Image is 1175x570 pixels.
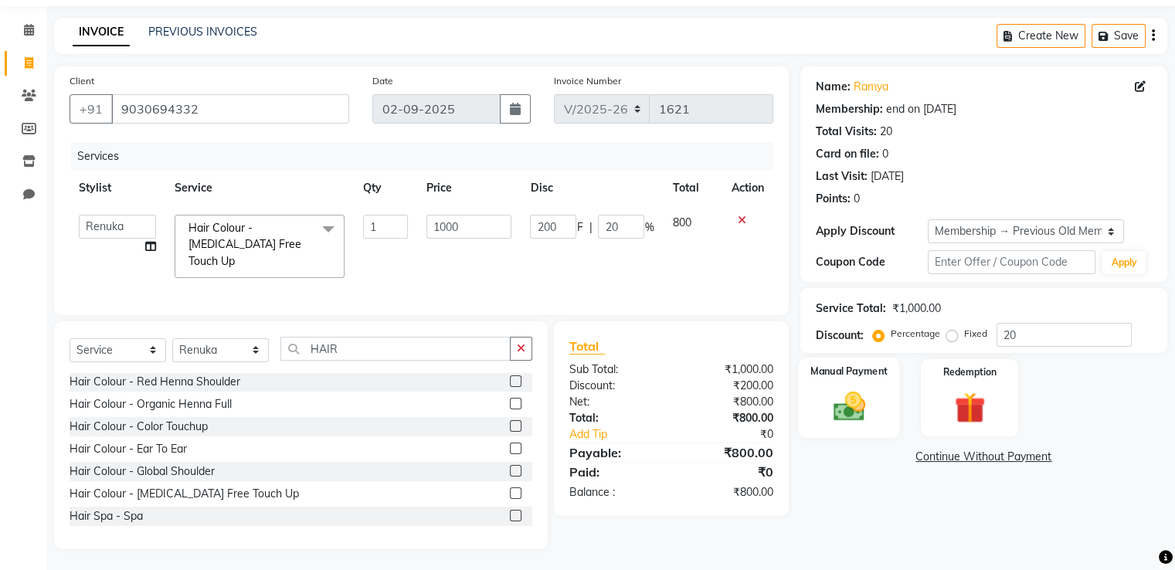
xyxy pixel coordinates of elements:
div: Net: [558,394,671,410]
div: ₹0 [690,426,784,443]
div: Last Visit: [816,168,868,185]
div: Hair Colour - Organic Henna Full [70,396,232,412]
input: Search by Name/Mobile/Email/Code [111,94,349,124]
div: Membership: [816,101,883,117]
a: Ramya [854,79,888,95]
th: Stylist [70,171,165,205]
div: ₹200.00 [671,378,785,394]
div: Sub Total: [558,361,671,378]
div: Points: [816,191,851,207]
div: Service Total: [816,300,886,317]
div: Hair Spa - Spa [70,508,143,524]
div: Paid: [558,463,671,481]
th: Service [165,171,354,205]
button: Apply [1102,251,1146,274]
div: Services [71,142,785,171]
div: ₹800.00 [671,394,785,410]
div: Total: [558,410,671,426]
span: F [576,219,582,236]
span: 800 [672,215,691,229]
a: PREVIOUS INVOICES [148,25,257,39]
img: _cash.svg [823,388,874,426]
div: Balance : [558,484,671,500]
div: ₹800.00 [671,443,785,462]
div: ₹800.00 [671,410,785,426]
label: Client [70,74,94,88]
label: Date [372,74,393,88]
a: Continue Without Payment [803,449,1164,465]
input: Enter Offer / Coupon Code [928,250,1096,274]
div: ₹1,000.00 [671,361,785,378]
label: Percentage [891,327,940,341]
div: Hair Colour - Color Touchup [70,419,208,435]
div: Total Visits: [816,124,877,140]
div: Apply Discount [816,223,928,239]
input: Search or Scan [280,337,511,361]
div: Discount: [816,327,864,344]
div: Discount: [558,378,671,394]
th: Action [722,171,773,205]
div: Hair Colour - [MEDICAL_DATA] Free Touch Up [70,486,299,502]
div: 0 [882,146,888,162]
a: x [235,254,242,268]
th: Disc [521,171,663,205]
div: 0 [854,191,860,207]
div: [DATE] [871,168,904,185]
button: Create New [997,24,1085,48]
div: end on [DATE] [886,101,956,117]
div: Hair Colour - Ear To Ear [70,441,187,457]
div: Hair Colour - Red Henna Shoulder [70,374,240,390]
th: Price [417,171,521,205]
div: Hair Colour - Global Shoulder [70,463,215,480]
button: +91 [70,94,113,124]
div: ₹0 [671,463,785,481]
img: _gift.svg [945,388,995,427]
label: Fixed [964,327,987,341]
div: Payable: [558,443,671,462]
div: 20 [880,124,892,140]
span: | [589,219,592,236]
div: ₹800.00 [671,484,785,500]
button: Save [1092,24,1146,48]
label: Manual Payment [810,364,888,378]
div: Coupon Code [816,254,928,270]
th: Total [663,171,722,205]
th: Qty [354,171,417,205]
span: Total [569,338,605,355]
span: Hair Colour - [MEDICAL_DATA] Free Touch Up [188,221,301,268]
div: Card on file: [816,146,879,162]
a: INVOICE [73,19,130,46]
label: Redemption [943,365,997,379]
label: Invoice Number [554,74,621,88]
a: Add Tip [558,426,690,443]
div: Name: [816,79,851,95]
span: % [644,219,654,236]
div: ₹1,000.00 [892,300,941,317]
